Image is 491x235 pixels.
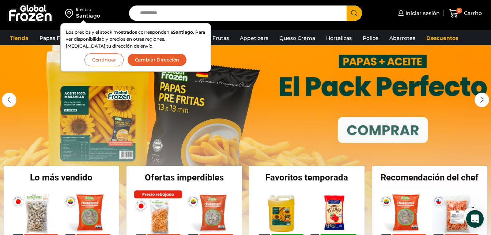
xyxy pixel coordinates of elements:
a: Abarrotes [386,31,419,45]
div: Open Intercom Messenger [466,210,484,228]
button: Cambiar Dirección [127,53,187,66]
span: Iniciar sesión [404,10,440,17]
div: Next slide [475,93,489,107]
p: Los precios y el stock mostrados corresponden a . Para ver disponibilidad y precios en otras regi... [66,29,205,50]
button: Search button [347,5,362,21]
a: Hortalizas [322,31,355,45]
a: Papas Fritas [36,31,75,45]
a: Iniciar sesión [396,6,440,20]
a: Queso Crema [276,31,319,45]
h2: Ofertas imperdibles [126,173,242,182]
div: Previous slide [2,93,16,107]
h2: Favoritos temporada [249,173,365,182]
h2: Recomendación del chef [372,173,487,182]
a: Pollos [359,31,382,45]
span: 0 [456,8,462,14]
h2: Lo más vendido [4,173,119,182]
span: Carrito [462,10,482,17]
div: Enviar a [76,7,100,12]
a: 0 Carrito [447,5,484,22]
div: Santiago [76,12,100,19]
a: Appetizers [236,31,272,45]
a: Descuentos [423,31,462,45]
a: Tienda [6,31,32,45]
strong: Santiago [173,29,193,35]
button: Continuar [84,53,124,66]
img: address-field-icon.svg [65,7,76,19]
